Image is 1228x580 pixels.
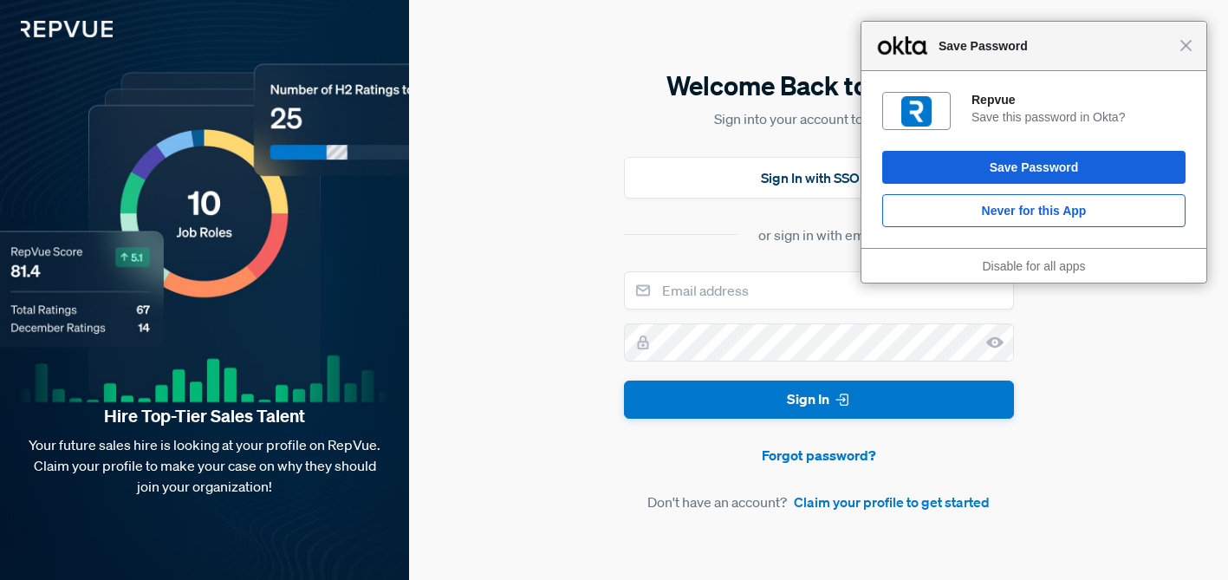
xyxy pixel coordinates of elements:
[28,434,381,497] p: Your future sales hire is looking at your profile on RepVue. Claim your profile to make your case...
[624,271,1014,310] input: Email address
[28,405,381,427] strong: Hire Top-Tier Sales Talent
[624,381,1014,420] button: Sign In
[930,36,1179,56] span: Save Password
[982,259,1085,273] a: Disable for all apps
[882,151,1186,184] button: Save Password
[624,68,1014,104] h5: Welcome Back to RepVue!
[624,492,1014,512] article: Don't have an account?
[794,492,990,512] a: Claim your profile to get started
[971,109,1186,125] div: Save this password in Okta?
[1179,39,1192,52] span: Close
[901,96,932,127] img: 2YCgAAAABJRU5ErkJggg==
[624,108,1014,129] p: Sign into your account to continue.
[971,92,1186,108] div: Repvue
[624,157,1014,199] button: Sign In with SSO
[758,225,879,245] div: or sign in with email
[882,194,1186,227] button: Never for this App
[624,445,1014,466] a: Forgot password?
